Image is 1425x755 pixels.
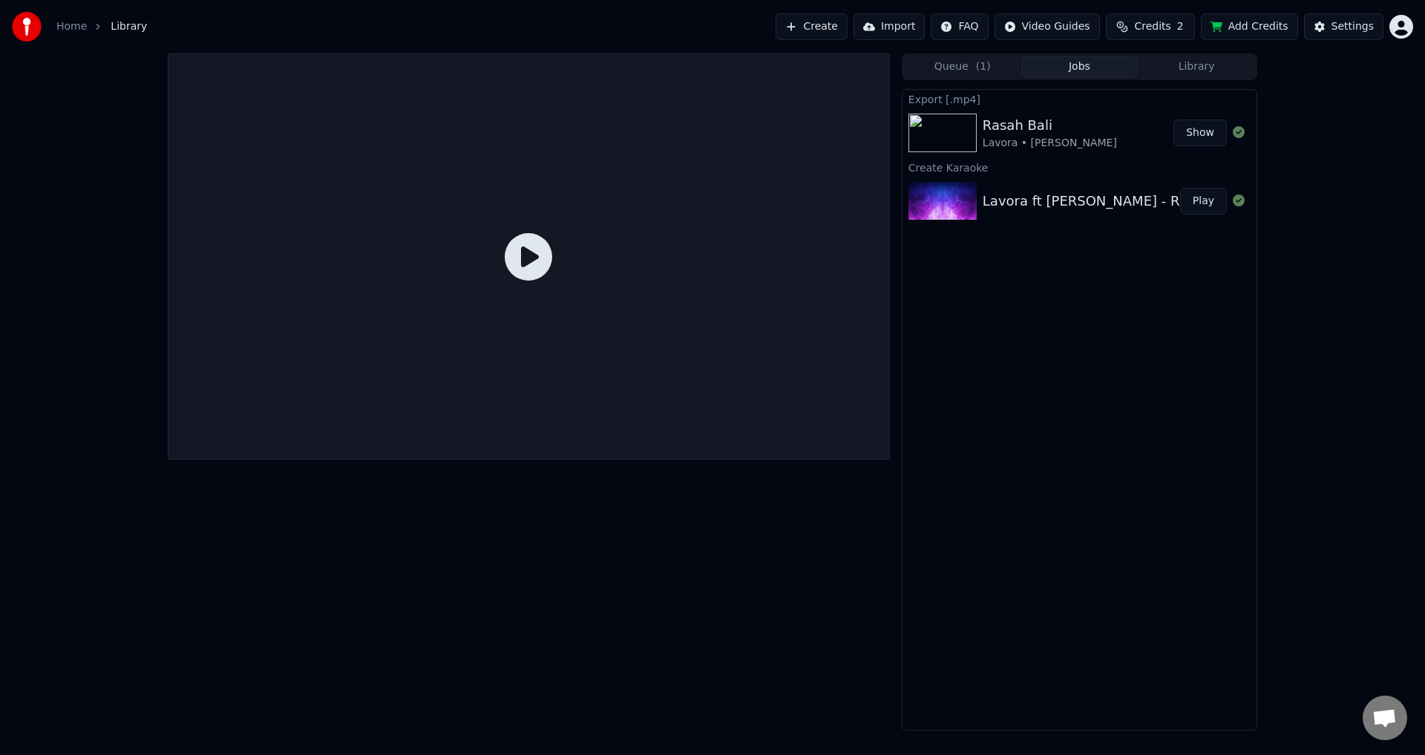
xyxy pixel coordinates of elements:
a: Home [56,19,87,34]
span: Credits [1134,19,1170,34]
button: Credits2 [1106,13,1195,40]
button: Add Credits [1201,13,1298,40]
div: Rasah Bali [983,115,1117,136]
div: Open chat [1363,696,1407,740]
button: Create [776,13,848,40]
span: Library [111,19,147,34]
button: Queue [904,56,1021,78]
div: Create Karaoke [902,158,1257,176]
button: FAQ [931,13,988,40]
nav: breadcrumb [56,19,147,34]
div: Settings [1331,19,1374,34]
button: Library [1138,56,1255,78]
button: Import [854,13,925,40]
button: Jobs [1021,56,1139,78]
button: Video Guides [995,13,1100,40]
div: Export [.mp4] [902,90,1257,108]
button: Play [1180,188,1227,215]
div: Lavora • [PERSON_NAME] [983,136,1117,151]
span: ( 1 ) [976,59,991,74]
div: Lavora ft [PERSON_NAME] - Rasah Bali [983,191,1240,212]
img: youka [12,12,42,42]
button: Show [1173,120,1227,146]
span: 2 [1177,19,1184,34]
button: Settings [1304,13,1383,40]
